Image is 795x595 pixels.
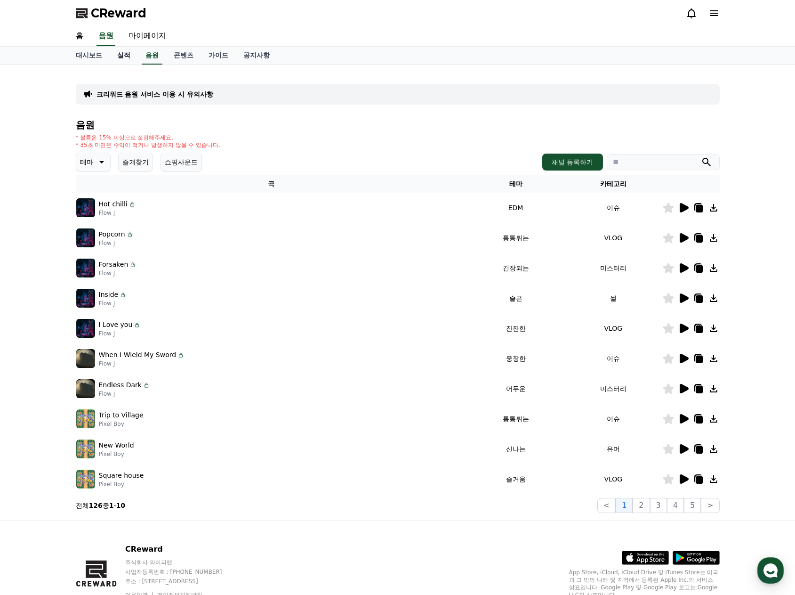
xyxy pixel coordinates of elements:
a: 콘텐츠 [166,47,201,65]
p: CReward [125,544,240,555]
a: 대시보드 [68,47,110,65]
p: 전체 중 - [76,501,126,510]
td: 미스터리 [564,374,662,404]
th: 테마 [467,175,564,193]
a: 실적 [110,47,138,65]
p: Flow J [99,209,136,217]
button: 즐겨찾기 [118,153,153,171]
p: Flow J [99,239,134,247]
p: 주식회사 와이피랩 [125,559,240,566]
p: When I Wield My Sword [99,350,177,360]
button: 쇼핑사운드 [161,153,202,171]
p: Flow J [99,360,185,367]
td: VLOG [564,464,662,494]
button: 3 [650,498,667,513]
td: 웅장한 [467,343,564,374]
p: Flow J [99,269,137,277]
img: music [76,319,95,338]
td: 유머 [564,434,662,464]
button: 4 [667,498,684,513]
p: New World [99,440,134,450]
p: Trip to Village [99,410,144,420]
td: 통통튀는 [467,223,564,253]
td: 썰 [564,283,662,313]
img: music [76,259,95,277]
img: music [76,409,95,428]
p: Pixel Boy [99,420,144,428]
td: 미스터리 [564,253,662,283]
h4: 음원 [76,120,720,130]
img: music [76,440,95,458]
strong: 1 [109,502,114,509]
p: Hot chilli [99,199,128,209]
a: CReward [76,6,146,21]
button: 5 [684,498,701,513]
td: 신나는 [467,434,564,464]
a: 마이페이지 [121,26,174,46]
button: 채널 등록하기 [542,154,602,171]
td: EDM [467,193,564,223]
td: 잔잔한 [467,313,564,343]
p: 주소 : [STREET_ADDRESS] [125,578,240,585]
td: 어두운 [467,374,564,404]
strong: 10 [116,502,125,509]
p: Popcorn [99,229,125,239]
p: Pixel Boy [99,450,134,458]
img: music [76,470,95,489]
td: 이슈 [564,193,662,223]
td: 이슈 [564,404,662,434]
a: 홈 [68,26,91,46]
button: 2 [633,498,650,513]
img: music [76,379,95,398]
a: 음원 [142,47,162,65]
p: Square house [99,471,144,481]
th: 곡 [76,175,467,193]
p: 사업자등록번호 : [PHONE_NUMBER] [125,568,240,576]
th: 카테고리 [564,175,662,193]
span: 대화 [86,313,97,321]
p: Forsaken [99,260,128,269]
td: 통통튀는 [467,404,564,434]
a: 음원 [96,26,115,46]
a: 홈 [3,299,62,322]
td: 슬픈 [467,283,564,313]
td: 즐거움 [467,464,564,494]
p: Flow J [99,330,141,337]
a: 가이드 [201,47,236,65]
img: music [76,289,95,308]
button: 테마 [76,153,111,171]
span: CReward [91,6,146,21]
span: 홈 [30,313,35,320]
button: < [597,498,616,513]
a: 설정 [121,299,181,322]
img: music [76,198,95,217]
td: VLOG [564,223,662,253]
strong: 126 [89,502,103,509]
a: 크리워드 음원 서비스 이용 시 유의사항 [96,90,213,99]
p: Pixel Boy [99,481,144,488]
p: Inside [99,290,119,300]
p: Flow J [99,390,150,398]
a: 공지사항 [236,47,277,65]
button: > [701,498,719,513]
p: I Love you [99,320,133,330]
p: * 35초 미만은 수익이 적거나 발생하지 않을 수 있습니다. [76,141,221,149]
a: 대화 [62,299,121,322]
td: VLOG [564,313,662,343]
td: 이슈 [564,343,662,374]
img: music [76,228,95,247]
p: * 볼륨은 15% 이상으로 설정해주세요. [76,134,221,141]
button: 1 [616,498,633,513]
img: music [76,349,95,368]
p: Endless Dark [99,380,142,390]
span: 설정 [145,313,157,320]
p: Flow J [99,300,127,307]
p: 테마 [80,155,93,169]
td: 긴장되는 [467,253,564,283]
